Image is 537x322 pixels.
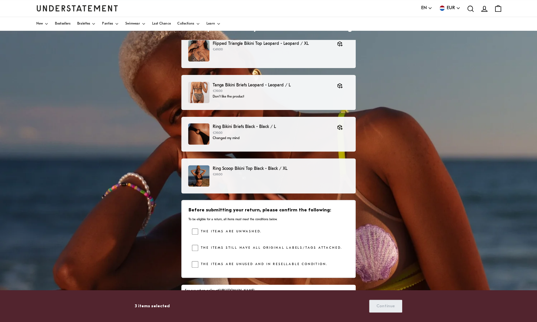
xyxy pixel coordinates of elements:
[188,217,349,222] p: To be eligible for a return, all items must meet the conditions below.
[185,288,352,294] div: See our return policy at .
[55,22,70,26] span: Bestsellers
[213,165,349,172] p: Ring Scoop Bikini Top Black - Black / XL
[188,82,209,103] img: SS25_PDP_Template_Shopify_1.jpg
[213,123,331,130] p: Ring Bikini Briefs Black - Black / L
[206,22,215,26] span: Learn
[77,22,90,26] span: Bralettes
[77,17,96,31] a: Bralettes
[198,261,328,268] label: The items are unused and in resellable condition.
[213,89,331,94] p: €39.00
[125,22,140,26] span: Swimwear
[198,228,262,235] label: The items are unwashed.
[188,207,349,214] h3: Before submitting your return, please confirm the following:
[213,47,331,52] p: €49.00
[188,123,209,145] img: 247_dcdade55-f5af-44d5-964d-240bfefb611d.jpg
[188,40,209,62] img: 72_b1b21946-f641-4be5-8a11-6eb432800e3d.jpg
[213,131,331,136] p: €39.00
[177,22,194,26] span: Collections
[213,40,331,47] p: Flipped Triangle Bikini Top Leopard - Leopard / XL
[218,289,254,293] a: [URL][DOMAIN_NAME]
[152,17,171,31] a: Last Chance
[36,17,49,31] a: New
[421,5,432,12] button: EN
[198,245,342,251] label: The items still have all original labels/tags attached.
[421,5,427,12] span: EN
[188,165,209,187] img: 244_3c7aa953-ae78-427d-abb2-5ac94b2a245f.jpg
[55,17,70,31] a: Bestsellers
[125,17,146,31] a: Swimwear
[36,22,43,26] span: New
[213,172,349,177] p: €69.00
[102,17,118,31] a: Panties
[213,94,331,99] p: Don't like the product
[152,22,171,26] span: Last Chance
[213,136,331,141] p: Changed my mind
[447,5,455,12] span: EUR
[206,17,221,31] a: Learn
[36,5,118,11] a: Understatement Homepage
[213,82,331,89] p: Tanga Bikini Briefs Leopard - Leopard / L
[102,22,113,26] span: Panties
[439,5,460,12] button: EUR
[177,17,200,31] a: Collections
